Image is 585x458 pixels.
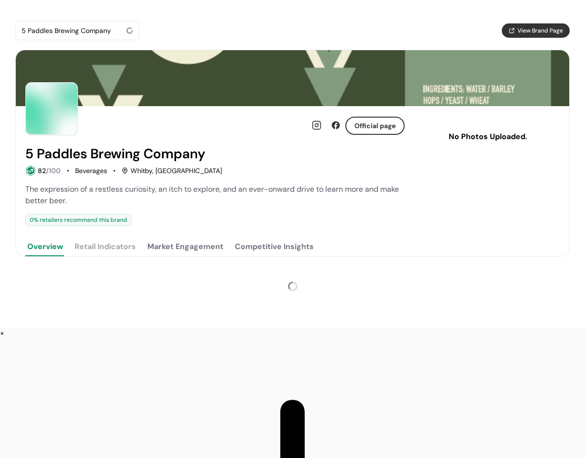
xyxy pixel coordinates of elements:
[431,131,544,142] p: No Photos Uploaded.
[46,166,61,175] span: /100
[38,166,46,175] span: 82
[22,25,124,36] div: 5 Paddles Brewing Company
[16,50,569,106] img: Brand cover image
[25,146,205,162] h2: 5 Paddles Brewing Company
[233,237,316,256] button: Competitive Insights
[121,166,222,176] div: Whitby, [GEOGRAPHIC_DATA]
[75,166,107,176] div: Beverages
[518,26,563,35] span: View Brand Page
[25,214,132,226] div: 0 % retailers recommend this brand
[26,83,77,134] img: Brand Photo
[145,237,225,256] button: Market Engagement
[502,23,570,38] button: View Brand Page
[25,184,399,206] span: The expression of a restless curiosity, an itch to explore, and an ever-onward drive to learn mor...
[73,237,138,256] button: Retail Indicators
[345,117,405,135] button: Official page
[25,237,65,256] button: Overview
